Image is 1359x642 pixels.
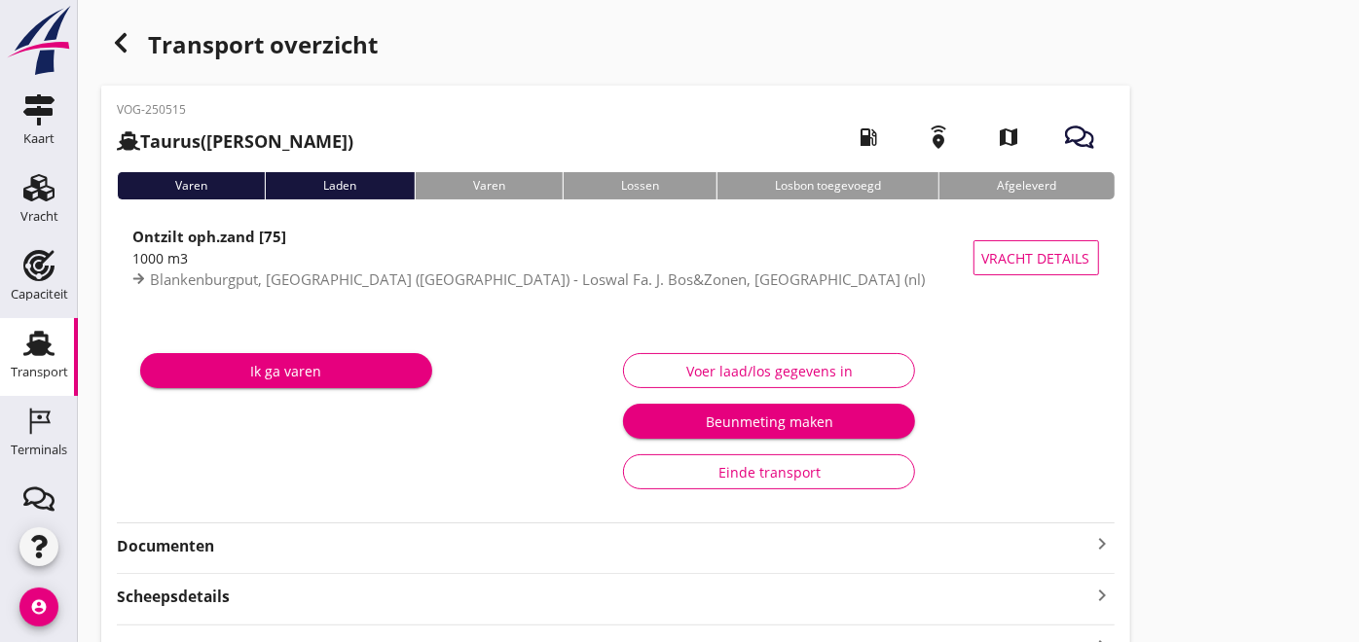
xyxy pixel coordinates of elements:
span: Vracht details [982,248,1090,268]
span: Blankenburgput, [GEOGRAPHIC_DATA] ([GEOGRAPHIC_DATA]) - Loswal Fa. J. Bos&Zonen, [GEOGRAPHIC_DATA... [150,269,925,289]
div: Transport [11,366,68,378]
i: emergency_share [912,110,967,164]
div: Ik ga varen [156,361,417,381]
strong: Documenten [117,535,1091,557]
strong: Scheepsdetails [117,586,230,608]
div: Laden [265,172,414,199]
button: Einde transport [623,454,915,489]
i: keyboard_arrow_right [1091,532,1115,555]
p: VOG-250515 [117,101,353,119]
i: local_gas_station [842,110,897,164]
i: keyboard_arrow_right [1091,582,1115,608]
div: 1000 m3 [132,248,973,268]
img: logo-small.a267ee39.svg [4,5,74,77]
button: Vracht details [973,240,1099,275]
div: Losbon toegevoegd [716,172,938,199]
div: Kaart [23,132,55,145]
button: Voer laad/los gegevens in [623,353,915,388]
div: Afgeleverd [938,172,1114,199]
strong: Ontzilt oph.zand [75] [132,227,286,246]
button: Beunmeting maken [623,404,915,439]
div: Lossen [563,172,716,199]
div: Transport overzicht [101,23,1130,70]
div: Voer laad/los gegevens in [640,361,899,381]
div: Terminals [11,444,67,456]
div: Varen [415,172,563,199]
i: account_circle [19,588,58,626]
button: Ik ga varen [140,353,432,388]
div: Varen [117,172,265,199]
i: map [982,110,1037,164]
a: Ontzilt oph.zand [75]1000 m3Blankenburgput, [GEOGRAPHIC_DATA] ([GEOGRAPHIC_DATA]) - Loswal Fa. J.... [117,215,1115,301]
h2: ([PERSON_NAME]) [117,128,353,155]
div: Beunmeting maken [639,411,900,432]
strong: Taurus [140,129,201,153]
div: Einde transport [640,462,899,482]
div: Capaciteit [11,288,68,301]
div: Vracht [20,210,58,223]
